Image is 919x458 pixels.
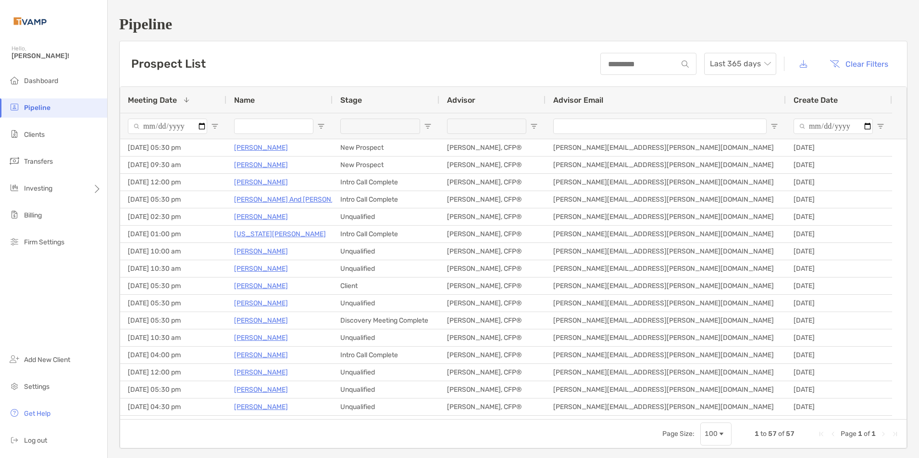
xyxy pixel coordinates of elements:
div: [PERSON_NAME][EMAIL_ADDRESS][PERSON_NAME][DOMAIN_NAME] [546,416,786,433]
p: [PERSON_NAME] [234,349,288,361]
div: Intro Call Complete [333,191,439,208]
button: Open Filter Menu [770,122,778,130]
div: [PERSON_NAME][EMAIL_ADDRESS][PERSON_NAME][DOMAIN_NAME] [546,174,786,191]
p: [US_STATE][PERSON_NAME] [234,228,326,240]
span: [PERSON_NAME]! [12,52,101,60]
div: [PERSON_NAME], CFP® [439,243,546,260]
img: clients icon [9,128,20,140]
a: [PERSON_NAME] [234,176,288,188]
span: of [864,430,870,438]
div: [DATE] [786,277,892,294]
div: [DATE] [786,139,892,156]
span: Last 365 days [710,53,770,74]
img: pipeline icon [9,101,20,113]
div: [DATE] 10:00 am [120,243,226,260]
div: [DATE] [786,416,892,433]
div: Unqualified [333,260,439,277]
img: logout icon [9,434,20,446]
input: Advisor Email Filter Input [553,119,767,134]
div: [DATE] [786,174,892,191]
img: input icon [682,60,689,68]
div: [PERSON_NAME], CFP® [439,398,546,415]
div: [DATE] 01:00 pm [120,226,226,242]
div: [DATE] 05:30 pm [120,191,226,208]
div: [DATE] 10:30 am [120,260,226,277]
a: [PERSON_NAME] [234,314,288,326]
div: Page Size: [662,430,695,438]
div: Intro Call Complete [333,174,439,191]
div: [PERSON_NAME], CFP® [439,347,546,363]
div: Lost [333,416,439,433]
a: [PERSON_NAME] [234,159,288,171]
div: [PERSON_NAME], CFP® [439,312,546,329]
span: 1 [871,430,876,438]
div: [DATE] [786,347,892,363]
a: [PERSON_NAME] [234,418,288,430]
div: [PERSON_NAME], CFP® [439,226,546,242]
img: dashboard icon [9,74,20,86]
a: [PERSON_NAME] [234,332,288,344]
div: Unqualified [333,295,439,312]
div: [PERSON_NAME][EMAIL_ADDRESS][PERSON_NAME][DOMAIN_NAME] [546,260,786,277]
span: 1 [858,430,862,438]
button: Open Filter Menu [211,122,219,130]
span: 57 [786,430,795,438]
div: [DATE] 05:00 pm [120,416,226,433]
div: [PERSON_NAME][EMAIL_ADDRESS][PERSON_NAME][DOMAIN_NAME] [546,364,786,381]
input: Create Date Filter Input [794,119,873,134]
div: [DATE] 12:00 pm [120,174,226,191]
span: 57 [768,430,777,438]
div: [DATE] [786,260,892,277]
div: [DATE] [786,381,892,398]
div: [PERSON_NAME][EMAIL_ADDRESS][PERSON_NAME][DOMAIN_NAME] [546,157,786,173]
span: Transfers [24,157,53,166]
span: Investing [24,184,52,193]
a: [PERSON_NAME] [234,384,288,396]
div: [PERSON_NAME][EMAIL_ADDRESS][PERSON_NAME][DOMAIN_NAME] [546,139,786,156]
span: Billing [24,211,42,219]
span: Advisor Email [553,96,603,105]
a: [PERSON_NAME] [234,263,288,275]
div: Discovery Meeting Complete [333,312,439,329]
span: Name [234,96,255,105]
div: [DATE] [786,295,892,312]
div: [PERSON_NAME][EMAIL_ADDRESS][PERSON_NAME][DOMAIN_NAME] [546,295,786,312]
div: [PERSON_NAME][EMAIL_ADDRESS][PERSON_NAME][DOMAIN_NAME] [546,191,786,208]
div: [DATE] 12:00 pm [120,364,226,381]
div: [DATE] 05:30 pm [120,381,226,398]
div: [DATE] 05:30 pm [120,277,226,294]
a: [PERSON_NAME] [234,366,288,378]
div: [DATE] 04:30 pm [120,398,226,415]
div: [PERSON_NAME], CFP® [439,277,546,294]
div: New Prospect [333,157,439,173]
img: investing icon [9,182,20,193]
div: [PERSON_NAME], CFP® [439,260,546,277]
span: of [778,430,784,438]
div: Client [333,277,439,294]
div: Intro Call Complete [333,347,439,363]
a: [PERSON_NAME] [234,297,288,309]
button: Open Filter Menu [530,122,538,130]
span: Firm Settings [24,238,64,246]
div: [DATE] [786,191,892,208]
div: Page Size [700,422,732,446]
img: add_new_client icon [9,353,20,365]
span: Dashboard [24,77,58,85]
input: Name Filter Input [234,119,313,134]
img: transfers icon [9,155,20,167]
div: [PERSON_NAME][EMAIL_ADDRESS][PERSON_NAME][DOMAIN_NAME] [546,347,786,363]
a: [PERSON_NAME] [234,211,288,223]
div: Unqualified [333,364,439,381]
p: [PERSON_NAME] [234,142,288,154]
div: [PERSON_NAME][EMAIL_ADDRESS][PERSON_NAME][DOMAIN_NAME] [546,381,786,398]
div: Intro Call Complete [333,226,439,242]
img: firm-settings icon [9,236,20,247]
button: Clear Filters [822,53,895,74]
div: [PERSON_NAME][EMAIL_ADDRESS][PERSON_NAME][DOMAIN_NAME] [546,329,786,346]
